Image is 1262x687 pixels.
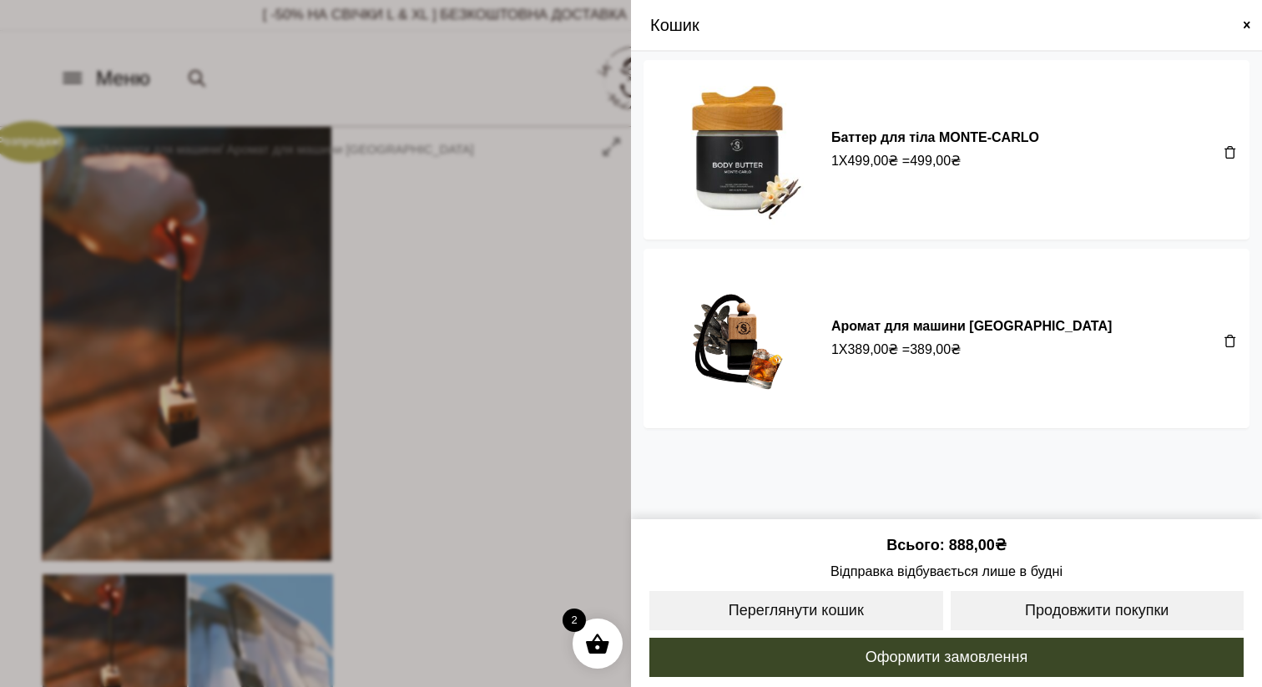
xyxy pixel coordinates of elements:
span: ₴ [888,151,898,171]
span: Всього [886,537,948,553]
a: Аромат для машини [GEOGRAPHIC_DATA] [831,319,1112,333]
bdi: 499,00 [847,154,898,168]
span: = [902,151,961,171]
span: Кошик [650,13,699,38]
span: Відправка відбувається лише в будні [648,561,1245,581]
a: Оформити замовлення [648,636,1245,679]
span: ₴ [951,340,961,360]
a: Продовжити покупки [949,589,1246,632]
bdi: 499,00 [910,154,961,168]
a: Баттер для тіла MONTE-CARLO [831,130,1039,144]
a: Переглянути кошик [648,589,945,632]
span: ₴ [888,340,898,360]
div: X [831,340,1215,360]
span: ₴ [951,151,961,171]
bdi: 888,00 [949,537,1007,553]
span: 1 [831,340,839,360]
bdi: 389,00 [910,342,961,356]
div: X [831,151,1215,171]
span: 1 [831,151,839,171]
span: 2 [563,609,586,632]
bdi: 389,00 [847,342,898,356]
span: = [902,340,961,360]
span: ₴ [995,537,1007,553]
